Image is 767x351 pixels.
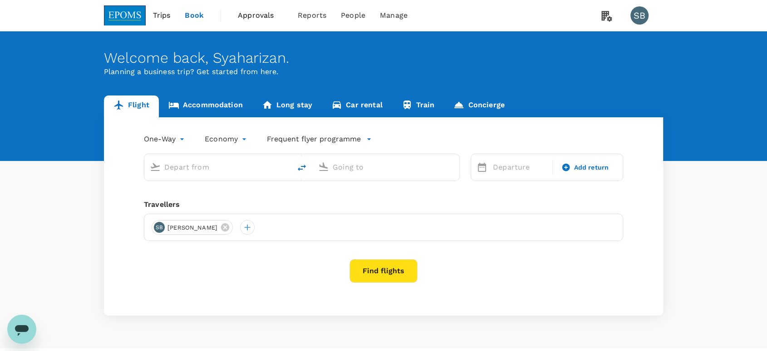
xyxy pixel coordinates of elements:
[285,166,286,168] button: Open
[164,160,272,174] input: Depart from
[333,160,440,174] input: Going to
[144,132,187,146] div: One-Way
[154,222,165,233] div: SB
[444,95,514,117] a: Concierge
[205,132,249,146] div: Economy
[185,10,204,21] span: Book
[380,10,408,21] span: Manage
[392,95,444,117] a: Train
[104,50,663,66] div: Welcome back , Syaharizan .
[630,6,649,25] div: SB
[453,166,455,168] button: Open
[267,134,372,145] button: Frequent flyer programme
[298,10,326,21] span: Reports
[291,157,313,179] button: delete
[322,95,392,117] a: Car rental
[104,5,146,25] img: EPOMS SDN BHD
[7,315,36,344] iframe: Button to launch messaging window
[153,10,171,21] span: Trips
[238,10,283,21] span: Approvals
[152,220,233,235] div: SB[PERSON_NAME]
[104,66,663,77] p: Planning a business trip? Get started from here.
[574,163,609,172] span: Add return
[104,95,159,117] a: Flight
[493,162,547,173] p: Departure
[349,259,418,283] button: Find flights
[162,223,223,232] span: [PERSON_NAME]
[341,10,365,21] span: People
[144,199,623,210] div: Travellers
[267,134,361,145] p: Frequent flyer programme
[159,95,252,117] a: Accommodation
[252,95,322,117] a: Long stay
